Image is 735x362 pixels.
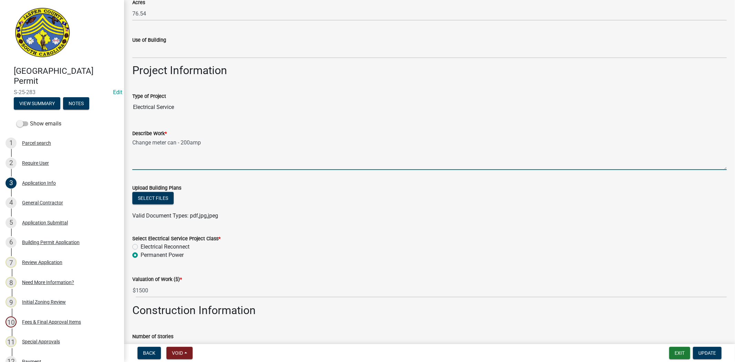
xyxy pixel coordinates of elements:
[22,240,80,245] div: Building Permit Application
[132,192,174,204] button: Select files
[6,277,17,288] div: 8
[63,97,89,110] button: Notes
[132,94,166,99] label: Type of Project
[22,161,49,165] div: Require User
[132,237,221,241] label: Select Electrical Service Project Class
[6,158,17,169] div: 2
[14,97,60,110] button: View Summary
[172,350,183,356] span: Void
[6,178,17,189] div: 3
[22,181,56,185] div: Application Info
[141,243,190,251] label: Electrical Reconnect
[14,66,119,86] h4: [GEOGRAPHIC_DATA] Permit
[132,304,727,317] h2: Construction Information
[6,237,17,248] div: 6
[14,7,71,59] img: Jasper County, South Carolina
[132,334,173,339] label: Number of Stories
[669,347,690,359] button: Exit
[143,350,155,356] span: Back
[132,64,727,77] h2: Project Information
[6,316,17,328] div: 10
[6,217,17,228] div: 5
[14,101,60,107] wm-modal-confirm: Summary
[22,200,63,205] div: General Contractor
[6,296,17,308] div: 9
[132,131,167,136] label: Describe Work
[22,260,62,265] div: Review Application
[63,101,89,107] wm-modal-confirm: Notes
[137,347,161,359] button: Back
[6,138,17,149] div: 1
[141,251,184,259] label: Permanent Power
[22,300,66,304] div: Initial Zoning Review
[6,197,17,208] div: 4
[132,186,181,191] label: Upload Building Plans
[132,283,136,298] span: $
[17,120,61,128] label: Show emails
[132,38,166,43] label: Use of Building
[132,277,182,282] label: Valuation of Work ($)
[22,220,68,225] div: Application Submittal
[166,347,193,359] button: Void
[132,212,218,219] span: Valid Document Types: pdf,jpg,jpeg
[6,257,17,268] div: 7
[113,89,122,95] wm-modal-confirm: Edit Application Number
[6,336,17,347] div: 11
[22,280,74,285] div: Need More Information?
[698,350,716,356] span: Update
[22,339,60,344] div: Special Approvals
[22,141,51,145] div: Parcel search
[22,320,81,324] div: Fees & Final Approval Items
[693,347,722,359] button: Update
[113,89,122,95] a: Edit
[14,89,110,95] span: S-25-283
[132,0,145,5] label: Acres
